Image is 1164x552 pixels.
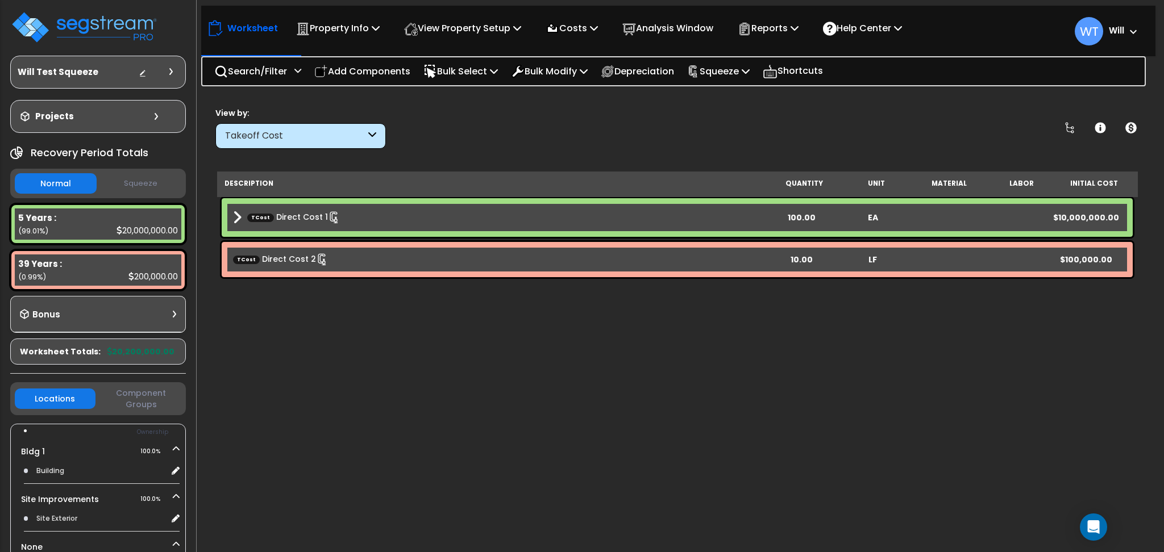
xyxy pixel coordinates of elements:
[128,270,178,282] div: 200,000.00
[233,255,260,264] span: TCost
[247,213,274,221] span: TCost
[1050,254,1121,265] div: $100,000.00
[308,58,417,85] div: Add Components
[18,66,98,78] h3: Will Test Squeeze
[18,258,62,270] b: 39 Years :
[837,254,908,265] div: LF
[1009,179,1034,188] small: Labor
[1050,212,1121,223] div: $10,000,000.00
[117,224,178,236] div: 20,000,000.00
[1080,513,1107,541] div: Open Intercom Messenger
[511,64,588,79] p: Bulk Modify
[233,253,329,266] a: Custom Item
[31,147,148,158] h4: Recovery Period Totals
[1070,179,1118,188] small: Initial Cost
[225,129,365,143] div: Takeoff Cost
[140,445,171,458] span: 100.0%
[18,212,56,224] b: 5 Years :
[225,179,273,188] small: Description
[18,272,46,282] small: 0.9900990099009901%
[595,58,680,85] div: Depreciation
[214,64,287,79] p: Search/Filter
[404,20,521,36] p: View Property Setup
[18,226,48,236] small: 99.00990099009901%
[15,173,97,194] button: Normal
[247,211,340,224] a: Custom Item
[423,64,498,79] p: Bulk Select
[756,57,829,85] div: Shortcuts
[34,425,185,439] div: Ownership
[296,20,380,36] p: Property Info
[34,512,167,525] div: Site Exterior
[687,64,750,79] p: Squeeze
[21,494,99,505] a: Site Improvements 100.0%
[227,20,278,36] p: Worksheet
[20,346,101,357] span: Worksheet Totals:
[622,20,713,36] p: Analysis Window
[140,492,171,506] span: 100.0%
[932,179,967,188] small: Material
[763,63,823,80] p: Shortcuts
[99,174,181,194] button: Squeeze
[101,387,181,411] button: Component Groups
[868,179,885,188] small: Unit
[32,310,60,320] h3: Bonus
[601,64,674,79] p: Depreciation
[34,464,167,478] div: Building
[766,212,837,223] div: 100.00
[823,20,902,36] p: Help Center
[837,212,908,223] div: EA
[766,254,837,265] div: 10.00
[314,64,410,79] p: Add Components
[107,346,174,357] b: 20,200,000.00
[1109,24,1124,36] b: Will
[21,446,45,457] a: Bldg 1 100.0%
[785,179,823,188] small: Quantity
[215,107,386,119] div: View by:
[10,10,158,44] img: logo_pro_r.png
[35,111,74,122] h3: Projects
[738,20,799,36] p: Reports
[546,20,598,36] p: Costs
[15,388,95,409] button: Locations
[1075,17,1103,45] span: WT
